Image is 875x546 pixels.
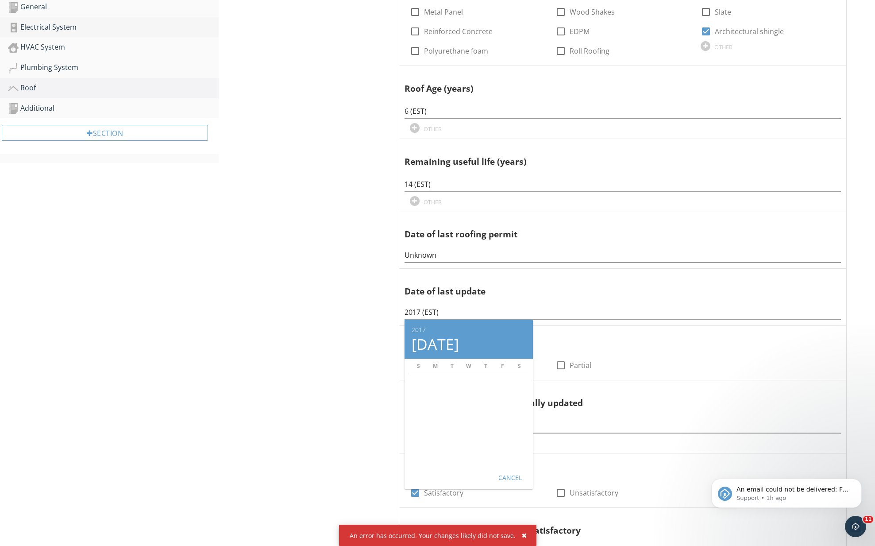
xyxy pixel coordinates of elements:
[8,1,219,13] div: General
[424,198,442,205] div: OTHER
[8,103,219,114] div: Additional
[424,27,493,36] label: Reinforced Concrete
[427,359,443,374] th: M
[410,359,427,374] th: S
[405,272,819,298] div: Date of last update
[714,43,732,50] div: OTHER
[412,337,526,352] div: [DATE]
[405,511,819,537] div: Explanation if condition is unsatisfactory
[405,70,819,95] div: Roof Age (years)
[424,488,463,497] label: Satisfactory
[412,327,526,333] div: 2017
[8,22,219,33] div: Electrical System
[405,216,819,241] div: Date of last roofing permit
[8,82,219,94] div: Roof
[570,488,618,497] label: Unsatisfactory
[570,8,615,16] label: Wood Shakes
[497,472,522,482] div: Cancel
[8,62,219,74] div: Plumbing System
[443,359,460,374] th: T
[424,125,442,132] div: OTHER
[570,361,591,370] label: Partial
[698,460,875,522] iframe: Intercom notifications message
[477,359,494,374] th: T
[460,359,477,374] th: W
[845,516,866,537] iframe: Intercom live chat
[8,42,219,53] div: HVAC System
[405,177,841,192] input: #
[490,469,529,485] button: Cancel
[405,104,841,119] input: #
[570,27,590,36] label: EDPM
[494,359,511,374] th: F
[339,525,536,546] div: An error has occurred. Your changes likely did not save.
[424,8,463,16] label: Metal Panel
[715,8,731,16] label: Slate
[405,418,841,433] input: #
[2,125,208,141] div: Section
[511,359,528,374] th: S
[405,457,819,483] div: Condition
[715,27,784,36] label: Architectural shingle
[405,143,819,168] div: Remaining useful life (years)
[405,384,819,410] div: % of roof replacement if partially updated
[424,46,488,55] label: Polyurethane foam
[405,329,819,355] div: Replacement
[863,516,873,523] span: 11
[570,46,609,55] label: Roll Roofing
